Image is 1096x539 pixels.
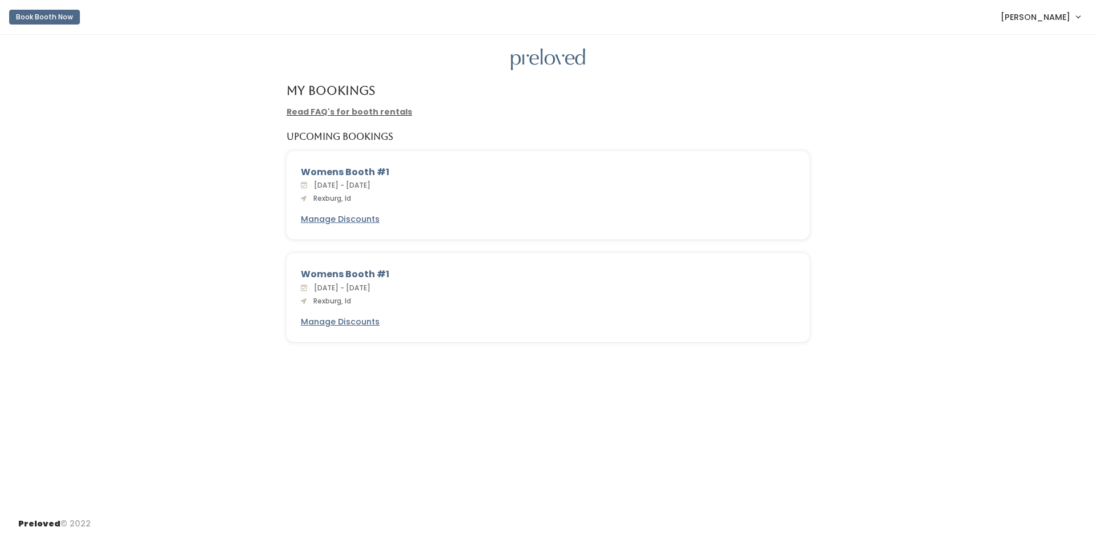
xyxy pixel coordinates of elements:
span: Rexburg, Id [309,193,351,203]
div: Womens Booth #1 [301,165,795,179]
a: Book Booth Now [9,5,80,30]
span: [DATE] - [DATE] [309,283,370,293]
a: [PERSON_NAME] [989,5,1091,29]
a: Manage Discounts [301,316,380,328]
h5: Upcoming Bookings [287,132,393,142]
button: Book Booth Now [9,10,80,25]
div: Womens Booth #1 [301,268,795,281]
span: [PERSON_NAME] [1001,11,1070,23]
h4: My Bookings [287,84,375,97]
span: Preloved [18,518,61,529]
img: preloved logo [511,48,585,71]
div: © 2022 [18,509,91,530]
span: [DATE] - [DATE] [309,180,370,190]
a: Read FAQ's for booth rentals [287,106,412,117]
span: Rexburg, Id [309,296,351,306]
a: Manage Discounts [301,213,380,225]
